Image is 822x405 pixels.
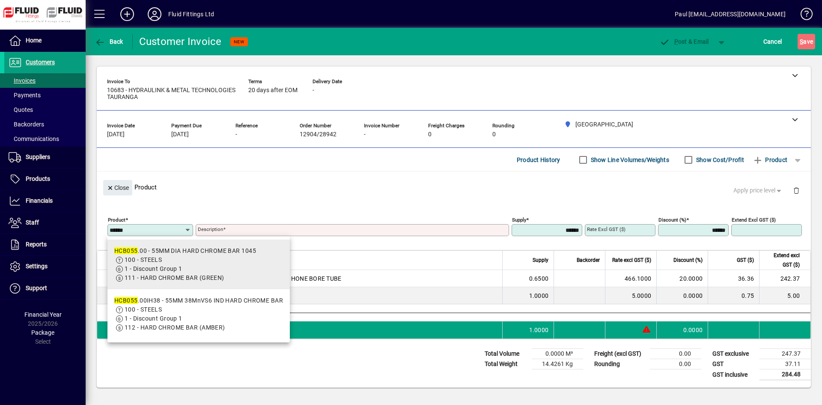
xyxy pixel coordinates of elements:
span: 12904/28942 [300,131,337,138]
span: 1.0000 [529,291,549,300]
span: Products [26,175,50,182]
span: Quotes [9,106,33,113]
span: ost & Email [659,38,709,45]
mat-label: Supply [512,217,526,223]
div: 5.0000 [611,291,651,300]
button: Delete [786,180,807,201]
mat-label: Discount (%) [658,217,686,223]
mat-label: Description [198,226,223,232]
span: Backorders [9,121,44,128]
span: Back [95,38,123,45]
td: Total Weight [480,359,532,369]
span: P [674,38,678,45]
mat-option: HCB055.00 - 55MM DIA HARD CHROME BAR 1045 [107,240,290,289]
span: 100 - STEELS [125,306,162,313]
button: Add [113,6,141,22]
span: 0 [492,131,496,138]
span: Package [31,329,54,336]
td: 36.36 [708,270,759,287]
div: Fluid Fittings Ltd [168,7,214,21]
a: Financials [4,190,86,212]
td: 37.11 [759,359,811,369]
span: Staff [26,219,39,226]
span: GST ($) [737,255,754,265]
span: 1 - Discount Group 1 [125,265,182,272]
a: Products [4,168,86,190]
span: 1.0000 [529,326,549,334]
td: Freight (excl GST) [590,349,650,359]
span: 0.6500 [529,274,549,283]
a: Communications [4,132,86,146]
div: .00 - 55MM DIA HARD CHROME BAR 1045 [114,246,256,255]
a: Staff [4,212,86,234]
td: 0.00 [650,359,701,369]
button: Back [92,34,125,49]
a: Invoices [4,73,86,88]
a: Settings [4,256,86,277]
span: [DATE] [107,131,125,138]
td: 14.4261 Kg [532,359,583,369]
mat-label: Extend excl GST ($) [732,217,776,223]
span: Backorder [577,255,600,265]
span: Home [26,37,42,44]
span: - [235,131,237,138]
span: - [313,87,314,94]
em: HCB055 [114,297,138,304]
td: 0.75 [708,287,759,304]
div: Product [97,171,811,203]
button: Apply price level [730,183,786,198]
button: Profile [141,6,168,22]
span: Rate excl GST ($) [612,255,651,265]
td: Total Volume [480,349,532,359]
span: Invoices [9,77,36,84]
span: Cancel [763,35,782,48]
td: 0.00 [650,349,701,359]
span: [DATE] [171,131,189,138]
span: 20 days after EOM [248,87,298,94]
span: Financials [26,197,53,204]
a: Home [4,30,86,51]
td: 247.37 [759,349,811,359]
div: 466.1000 [611,274,651,283]
a: Suppliers [4,147,86,168]
div: Customer Invoice [139,35,222,48]
td: 284.48 [759,369,811,380]
mat-label: Product [108,217,125,223]
span: ave [800,35,813,48]
td: Rounding [590,359,650,369]
a: Backorders [4,117,86,132]
em: HCB055 [114,247,138,254]
span: 1 - Discount Group 1 [125,315,182,322]
span: 111 - HARD CHROME BAR (GREEN) [125,274,224,281]
td: GST exclusive [708,349,759,359]
td: 0.0000 [656,287,708,304]
span: S [800,38,803,45]
span: Product History [517,153,560,167]
a: Quotes [4,102,86,117]
td: 20.0000 [656,270,708,287]
td: GST inclusive [708,369,759,380]
span: Customers [26,59,55,66]
button: Cancel [761,34,784,49]
a: Payments [4,88,86,102]
app-page-header-button: Back [86,34,133,49]
label: Show Cost/Profit [694,156,744,164]
span: Payments [9,92,41,99]
button: Close [103,180,132,195]
span: Settings [26,263,48,270]
span: 10683 - HYDRAULINK & METAL TECHNOLOGIES TAURANGA [107,87,235,101]
span: 0 [428,131,432,138]
span: Financial Year [24,311,62,318]
span: NEW [234,39,244,45]
td: 0.0000 M³ [532,349,583,359]
span: Discount (%) [673,255,703,265]
span: Communications [9,135,59,142]
span: 100 - STEELS [125,256,162,263]
span: Apply price level [733,186,783,195]
span: Extend excl GST ($) [765,251,800,270]
td: 242.37 [759,270,810,287]
td: GST [708,359,759,369]
span: 112 - HARD CHROME BAR (AMBER) [125,324,225,331]
div: .00IH38 - 55MM 38MnVS6 IND HARD CHROME BAR [114,296,283,305]
span: Reports [26,241,47,248]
